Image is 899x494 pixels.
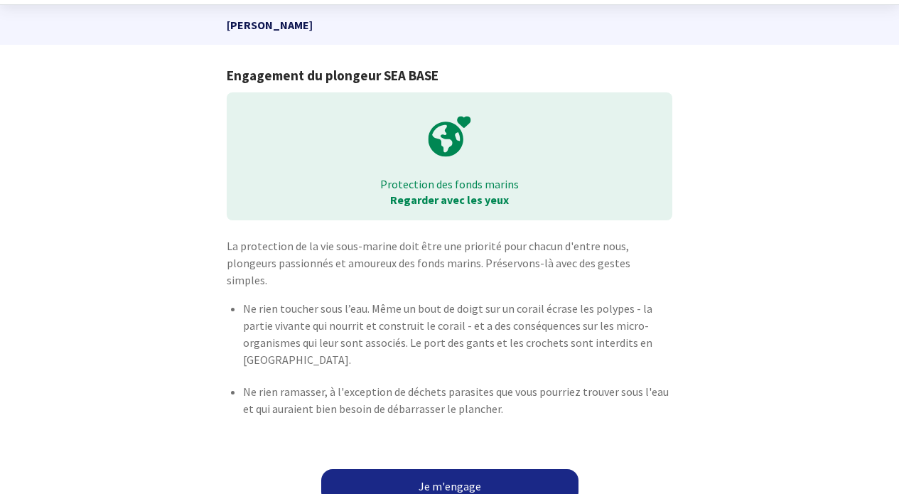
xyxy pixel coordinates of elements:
p: La protection de la vie sous-marine doit être une priorité pour chacun d'entre nous, plongeurs pa... [227,237,672,289]
p: Ne rien ramasser, à l'exception de déchets parasites que vous pourriez trouver sous l'eau et qui ... [243,383,672,417]
p: [PERSON_NAME] [227,5,672,45]
h1: Engagement du plongeur SEA BASE [227,68,672,84]
p: Ne rien toucher sous l’eau. Même un bout de doigt sur un corail écrase les polypes - la partie vi... [243,300,672,368]
p: Protection des fonds marins [237,176,662,192]
strong: Regarder avec les yeux [390,193,509,207]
